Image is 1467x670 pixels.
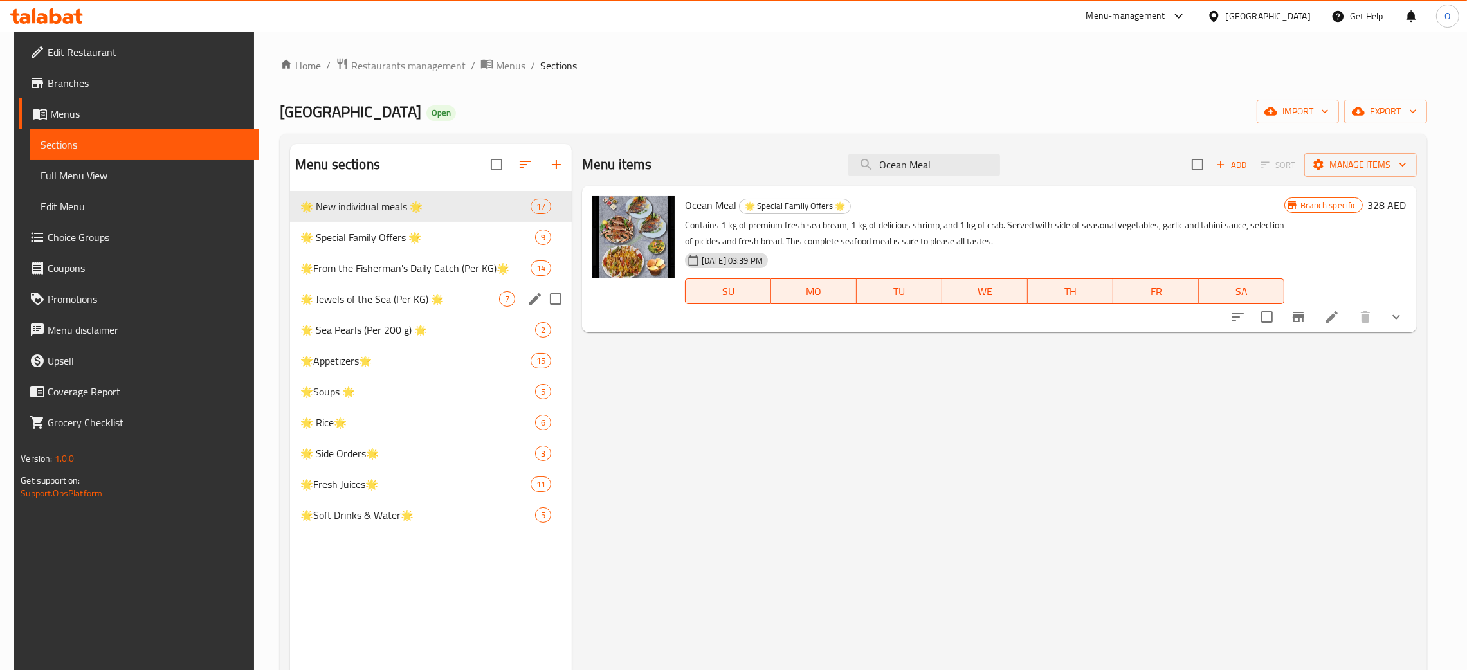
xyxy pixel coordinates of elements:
[50,106,249,122] span: Menus
[326,58,331,73] li: /
[510,149,541,180] span: Sort sections
[1304,153,1417,177] button: Manage items
[1344,100,1427,123] button: export
[1223,302,1253,332] button: sort-choices
[1226,9,1311,23] div: [GEOGRAPHIC_DATA]
[300,353,531,368] span: 🌟Appetizers🌟
[48,75,249,91] span: Branches
[1324,309,1340,325] a: Edit menu item
[300,322,535,338] span: 🌟 Sea Pearls (Per 200 g) 🌟
[1368,196,1407,214] h6: 328 AED
[300,384,535,399] span: 🌟Soups 🌟
[1381,302,1412,332] button: show more
[536,509,551,521] span: 5
[48,322,249,338] span: Menu disclaimer
[351,58,466,73] span: Restaurants management
[300,415,535,430] span: 🌟 Rice🌟
[300,260,531,276] div: 🌟From the Fisherman's Daily Catch (Per KG)🌟
[55,450,75,467] span: 1.0.0
[1295,199,1362,212] span: Branch specific
[525,289,545,309] button: edit
[541,149,572,180] button: Add section
[30,191,259,222] a: Edit Menu
[1199,278,1284,304] button: SA
[1211,155,1252,175] span: Add item
[300,476,531,492] div: 🌟Fresh Juices🌟
[290,186,572,536] nav: Menu sections
[1204,282,1279,301] span: SA
[862,282,937,301] span: TU
[1214,158,1249,172] span: Add
[685,278,771,304] button: SU
[942,278,1028,304] button: WE
[21,485,102,502] a: Support.OpsPlatform
[280,97,421,126] span: [GEOGRAPHIC_DATA]
[290,222,572,253] div: 🌟 Special Family Offers 🌟9
[280,57,1427,74] nav: breadcrumb
[1033,282,1108,301] span: TH
[290,191,572,222] div: 🌟 New individual meals 🌟17
[290,253,572,284] div: 🌟From the Fisherman's Daily Catch (Per KG)🌟14
[592,196,675,278] img: Ocean Meal
[19,253,259,284] a: Coupons
[531,201,551,213] span: 17
[41,199,249,214] span: Edit Menu
[536,448,551,460] span: 3
[48,230,249,245] span: Choice Groups
[1354,104,1417,120] span: export
[300,199,531,214] span: 🌟 New individual meals 🌟
[1315,157,1407,173] span: Manage items
[480,57,525,74] a: Menus
[290,407,572,438] div: 🌟 Rice🌟6
[300,446,535,461] span: 🌟 Side Orders🌟
[536,231,551,244] span: 9
[1252,155,1304,175] span: Select section first
[295,155,380,174] h2: Menu sections
[697,255,768,267] span: [DATE] 03:39 PM
[300,291,499,307] span: 🌟 Jewels of the Sea (Per KG) 🌟
[540,58,577,73] span: Sections
[19,314,259,345] a: Menu disclaimer
[536,324,551,336] span: 2
[1028,278,1113,304] button: TH
[535,507,551,523] div: items
[290,500,572,530] div: 🌟Soft Drinks & Water🌟5
[1283,302,1314,332] button: Branch-specific-item
[336,57,466,74] a: Restaurants management
[41,168,249,183] span: Full Menu View
[1253,303,1280,330] span: Select to update
[290,376,572,407] div: 🌟Soups 🌟5
[691,282,766,301] span: SU
[848,154,1000,176] input: search
[531,262,551,275] span: 14
[771,278,857,304] button: MO
[48,291,249,307] span: Promotions
[290,345,572,376] div: 🌟Appetizers🌟15
[535,384,551,399] div: items
[1389,309,1404,325] svg: Show Choices
[19,376,259,407] a: Coverage Report
[1113,278,1199,304] button: FR
[48,384,249,399] span: Coverage Report
[582,155,652,174] h2: Menu items
[300,230,535,245] span: 🌟 Special Family Offers 🌟
[1211,155,1252,175] button: Add
[41,137,249,152] span: Sections
[19,68,259,98] a: Branches
[48,353,249,368] span: Upsell
[535,415,551,430] div: items
[290,469,572,500] div: 🌟Fresh Juices🌟11
[535,446,551,461] div: items
[300,507,535,523] div: 🌟Soft Drinks & Water🌟
[531,478,551,491] span: 11
[426,107,456,118] span: Open
[947,282,1023,301] span: WE
[499,291,515,307] div: items
[1350,302,1381,332] button: delete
